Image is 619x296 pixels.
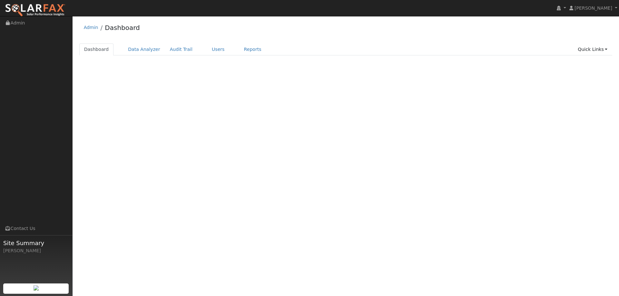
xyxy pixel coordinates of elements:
a: Admin [84,25,98,30]
a: Quick Links [573,43,612,55]
span: [PERSON_NAME] [575,5,612,11]
div: [PERSON_NAME] [3,247,69,254]
a: Audit Trail [165,43,197,55]
img: retrieve [34,285,39,291]
a: Reports [239,43,266,55]
a: Dashboard [105,24,140,32]
a: Dashboard [79,43,114,55]
a: Data Analyzer [123,43,165,55]
a: Users [207,43,230,55]
img: SolarFax [5,4,65,17]
span: Site Summary [3,239,69,247]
